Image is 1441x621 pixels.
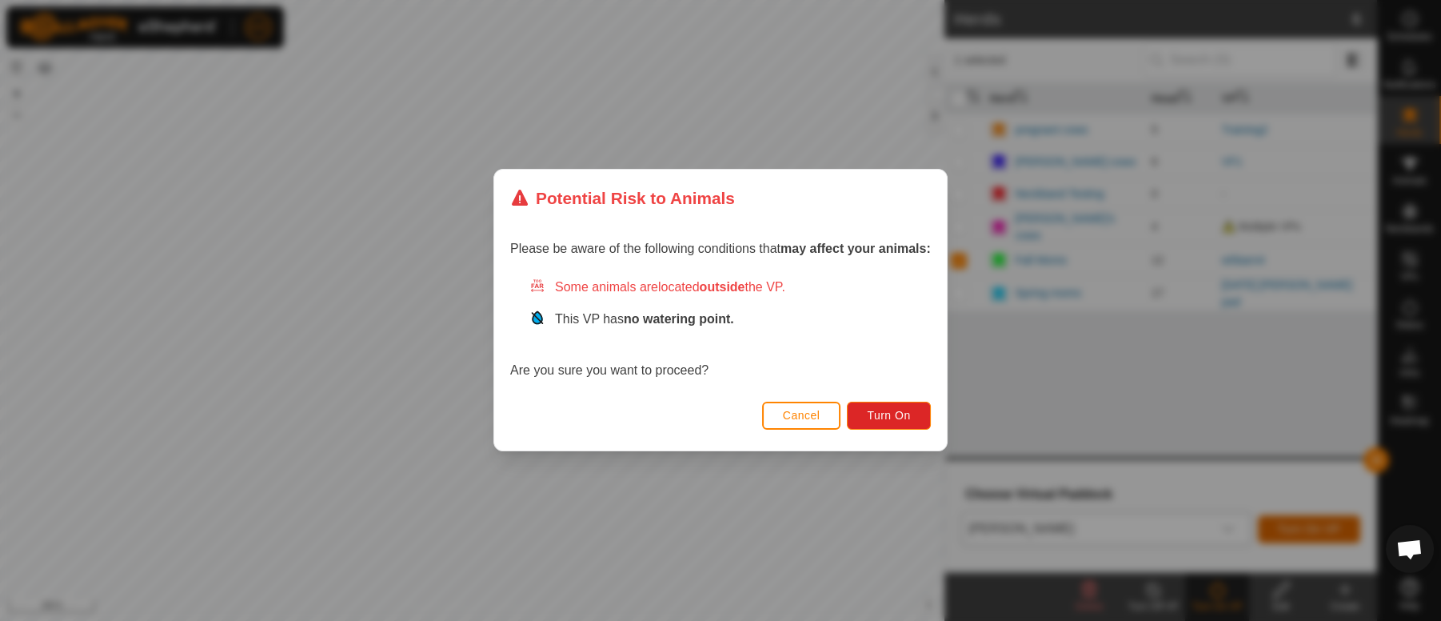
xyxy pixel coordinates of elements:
[868,410,911,423] span: Turn On
[1386,525,1434,573] div: Open chat
[510,186,735,210] div: Potential Risk to Animals
[762,402,841,430] button: Cancel
[700,281,745,294] strong: outside
[529,278,931,298] div: Some animals are
[510,278,931,381] div: Are you sure you want to proceed?
[658,281,785,294] span: located the VP.
[510,242,931,256] span: Please be aware of the following conditions that
[780,242,931,256] strong: may affect your animals:
[624,313,734,327] strong: no watering point.
[783,410,820,423] span: Cancel
[555,313,734,327] span: This VP has
[848,402,931,430] button: Turn On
